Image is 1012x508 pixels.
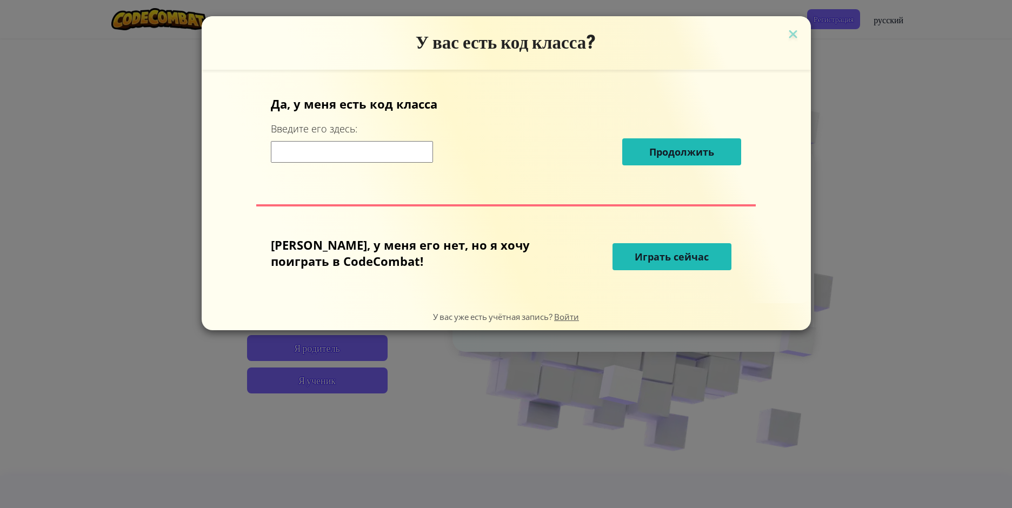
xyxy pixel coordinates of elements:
a: Войти [554,311,579,322]
ya-tr-span: У вас есть код класса? [416,31,597,53]
ya-tr-span: [PERSON_NAME], у меня его нет, но я хочу поиграть в CodeCombat! [271,237,530,269]
button: Продолжить [622,138,741,165]
img: значок закрытия [786,27,800,43]
ya-tr-span: Введите его здесь: [271,122,357,135]
button: Играть сейчас [612,243,731,270]
ya-tr-span: Продолжить [649,145,714,158]
ya-tr-span: Да, у меня есть код класса [271,96,437,112]
ya-tr-span: Играть сейчас [635,250,709,263]
ya-tr-span: У вас уже есть учётная запись? [433,311,552,322]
